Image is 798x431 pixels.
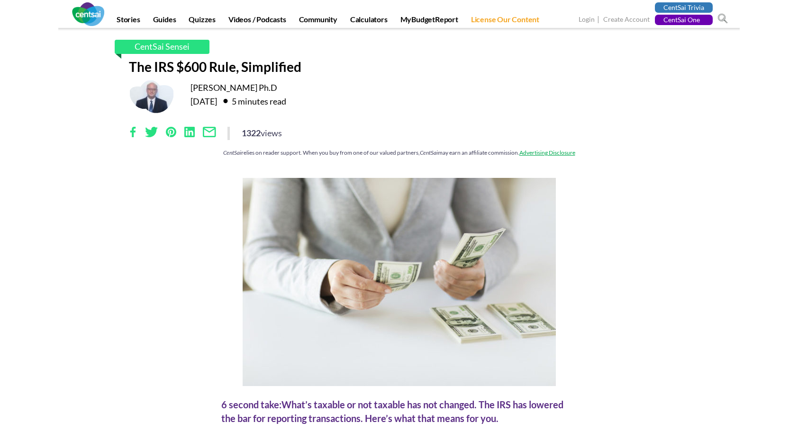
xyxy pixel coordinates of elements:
[395,15,464,28] a: MyBudgetReport
[603,15,650,25] a: Create Account
[223,149,241,156] em: CentSai
[261,128,282,138] span: views
[218,93,286,108] div: 5 minutes read
[243,178,556,386] img: The IRS $600 Rule, Simplified
[223,15,292,28] a: Videos / Podcasts
[655,2,713,13] a: CentSai Trivia
[596,14,602,25] span: |
[221,399,281,410] span: 6 second take:
[111,15,146,28] a: Stories
[190,96,217,106] time: [DATE]
[147,15,182,28] a: Guides
[183,15,221,28] a: Quizzes
[465,15,545,28] a: License Our Content
[115,40,209,54] a: CentSai Sensei
[345,15,393,28] a: Calculators
[242,127,282,139] div: 1322
[129,59,669,75] h1: The IRS $600 Rule, Simplified
[655,15,713,25] a: CentSai One
[129,149,669,157] div: relies on reader support. When you buy from one of our valued partners, may earn an affiliate com...
[221,398,577,425] div: What’s taxable or not taxable has not changed. The IRS has lowered the bar for reporting transact...
[190,82,277,93] a: [PERSON_NAME] Ph.D
[519,149,575,156] a: Advertising Disclosure
[420,149,438,156] em: CentSai
[579,15,595,25] a: Login
[72,2,104,26] img: CentSai
[293,15,343,28] a: Community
